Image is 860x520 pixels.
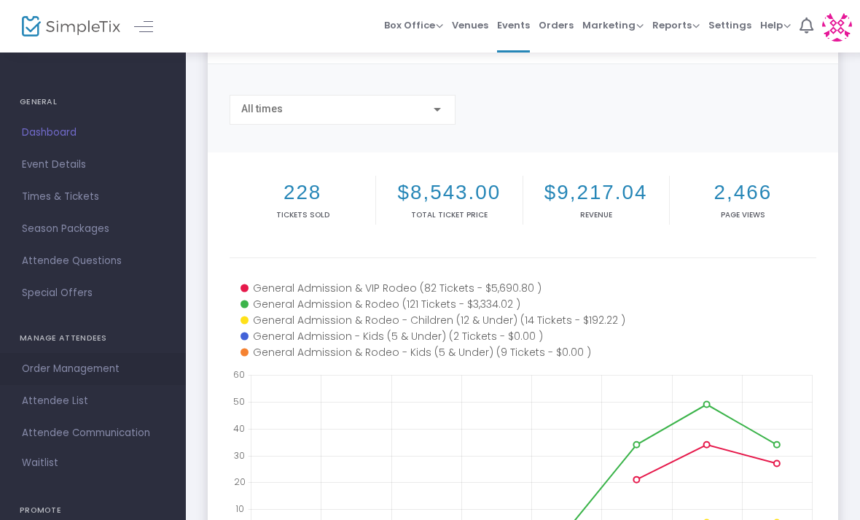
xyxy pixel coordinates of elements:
[234,476,246,488] text: 20
[673,209,813,220] p: Page Views
[708,7,751,44] span: Settings
[235,502,244,515] text: 10
[22,456,58,470] span: Waitlist
[22,252,164,271] span: Attendee Questions
[539,7,574,44] span: Orders
[22,360,164,379] span: Order Management
[22,155,164,174] span: Event Details
[234,449,245,461] text: 30
[22,392,164,411] span: Attendee List
[232,209,372,220] p: Tickets sold
[582,18,644,32] span: Marketing
[384,18,443,32] span: Box Office
[233,368,245,381] text: 60
[233,422,245,434] text: 40
[22,220,164,238] span: Season Packages
[526,209,666,220] p: Revenue
[232,180,372,204] h2: 228
[22,284,164,303] span: Special Offers
[20,324,166,353] h4: MANAGE ATTENDEES
[233,395,245,408] text: 50
[22,123,164,142] span: Dashboard
[379,180,519,204] h2: $8,543.00
[241,103,283,115] span: All times
[673,180,813,204] h2: 2,466
[526,180,666,204] h2: $9,217.04
[379,209,519,220] p: Total Ticket Price
[760,18,791,32] span: Help
[452,7,488,44] span: Venues
[22,424,164,443] span: Attendee Communication
[652,18,700,32] span: Reports
[20,88,166,117] h4: GENERAL
[22,187,164,206] span: Times & Tickets
[497,7,530,44] span: Events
